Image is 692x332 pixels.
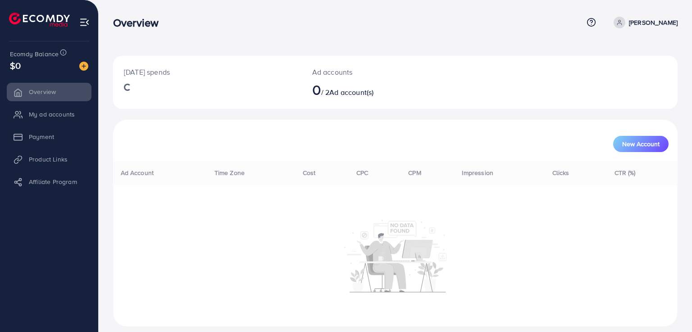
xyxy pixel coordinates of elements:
[613,136,669,152] button: New Account
[312,81,432,98] h2: / 2
[329,87,373,97] span: Ad account(s)
[610,17,678,28] a: [PERSON_NAME]
[622,141,660,147] span: New Account
[629,17,678,28] p: [PERSON_NAME]
[9,13,70,27] img: logo
[10,59,21,72] span: $0
[79,62,88,71] img: image
[10,49,59,58] span: Ecomdy Balance
[113,16,166,29] h3: Overview
[312,67,432,77] p: Ad accounts
[312,79,321,100] span: 0
[124,67,291,77] p: [DATE] spends
[79,17,90,27] img: menu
